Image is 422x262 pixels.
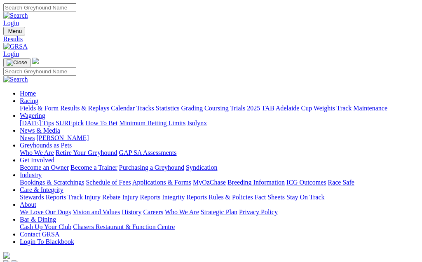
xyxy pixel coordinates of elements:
[86,179,131,186] a: Schedule of Fees
[20,186,63,193] a: Care & Integrity
[328,179,354,186] a: Race Safe
[20,208,419,216] div: About
[20,179,84,186] a: Bookings & Scratchings
[143,208,163,215] a: Careers
[181,105,203,112] a: Grading
[201,208,237,215] a: Strategic Plan
[162,194,207,201] a: Integrity Reports
[193,179,226,186] a: MyOzChase
[68,194,120,201] a: Track Injury Rebate
[247,105,312,112] a: 2025 TAB Adelaide Cup
[20,164,419,171] div: Get Involved
[20,223,71,230] a: Cash Up Your Club
[70,164,117,171] a: Become a Trainer
[20,142,72,149] a: Greyhounds as Pets
[3,50,19,57] a: Login
[20,171,42,178] a: Industry
[3,58,30,67] button: Toggle navigation
[286,194,324,201] a: Stay On Track
[60,105,109,112] a: Results & Replays
[20,134,419,142] div: News & Media
[119,164,184,171] a: Purchasing a Greyhound
[156,105,180,112] a: Statistics
[20,157,54,164] a: Get Involved
[20,105,419,112] div: Racing
[165,208,199,215] a: Who We Are
[186,164,217,171] a: Syndication
[239,208,278,215] a: Privacy Policy
[20,127,60,134] a: News & Media
[20,201,36,208] a: About
[3,12,28,19] img: Search
[20,119,54,126] a: [DATE] Tips
[3,19,19,26] a: Login
[119,149,177,156] a: GAP SA Assessments
[136,105,154,112] a: Tracks
[73,208,120,215] a: Vision and Values
[122,208,141,215] a: History
[111,105,135,112] a: Calendar
[20,208,71,215] a: We Love Our Dogs
[230,105,245,112] a: Trials
[132,179,191,186] a: Applications & Forms
[3,76,28,83] img: Search
[7,59,27,66] img: Close
[8,28,22,34] span: Menu
[20,231,59,238] a: Contact GRSA
[20,149,419,157] div: Greyhounds as Pets
[20,194,66,201] a: Stewards Reports
[36,134,89,141] a: [PERSON_NAME]
[20,112,45,119] a: Wagering
[3,67,76,76] input: Search
[209,194,253,201] a: Rules & Policies
[56,119,84,126] a: SUREpick
[3,3,76,12] input: Search
[122,194,160,201] a: Injury Reports
[204,105,229,112] a: Coursing
[187,119,207,126] a: Isolynx
[20,238,74,245] a: Login To Blackbook
[3,252,10,259] img: logo-grsa-white.png
[3,43,28,50] img: GRSA
[314,105,335,112] a: Weights
[20,149,54,156] a: Who We Are
[337,105,387,112] a: Track Maintenance
[86,119,118,126] a: How To Bet
[3,27,25,35] button: Toggle navigation
[20,216,56,223] a: Bar & Dining
[56,149,117,156] a: Retire Your Greyhound
[20,164,69,171] a: Become an Owner
[20,119,419,127] div: Wagering
[73,223,175,230] a: Chasers Restaurant & Function Centre
[20,90,36,97] a: Home
[227,179,285,186] a: Breeding Information
[286,179,326,186] a: ICG Outcomes
[119,119,185,126] a: Minimum Betting Limits
[20,194,419,201] div: Care & Integrity
[3,35,419,43] a: Results
[20,223,419,231] div: Bar & Dining
[20,134,35,141] a: News
[32,58,39,64] img: logo-grsa-white.png
[20,105,59,112] a: Fields & Form
[20,179,419,186] div: Industry
[255,194,285,201] a: Fact Sheets
[20,97,38,104] a: Racing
